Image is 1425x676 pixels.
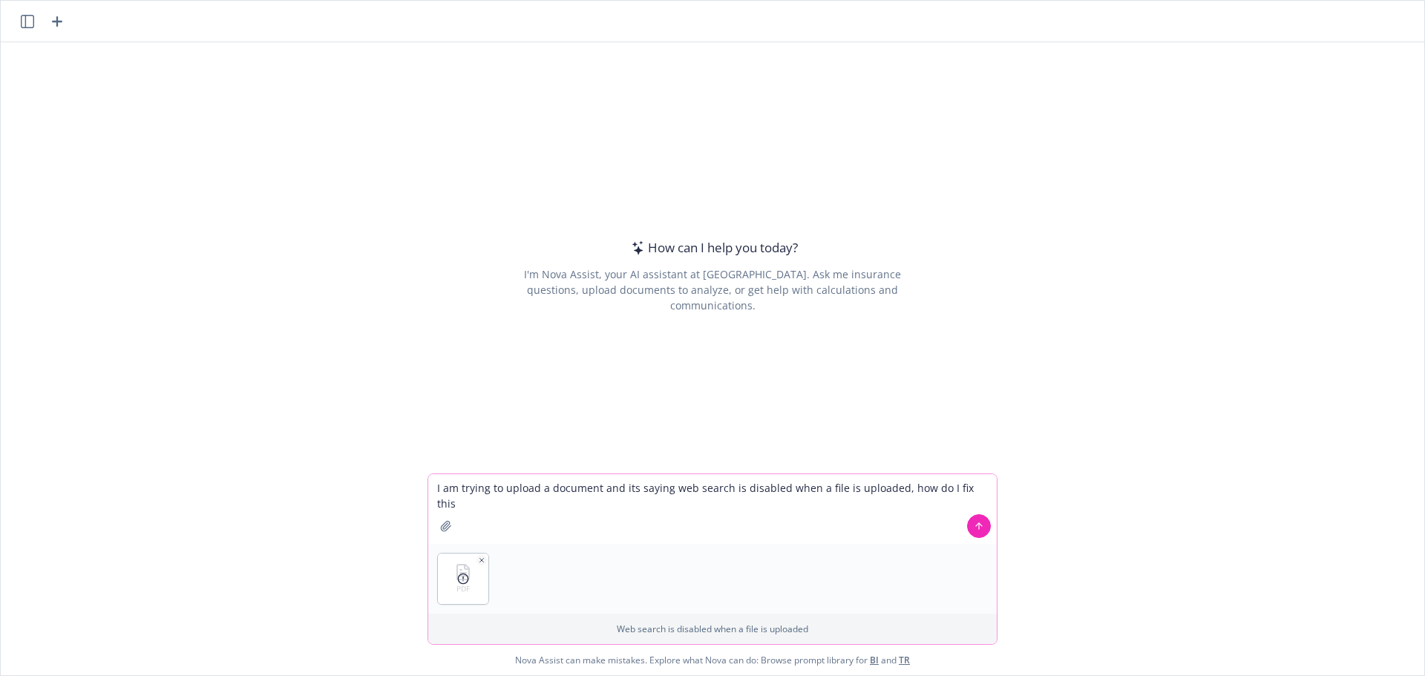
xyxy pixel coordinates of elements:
[428,474,997,544] textarea: I am trying to upload a document and its saying web search is disabled when a file is uploaded, h...
[627,238,798,257] div: How can I help you today?
[870,654,879,666] a: BI
[7,645,1418,675] span: Nova Assist can make mistakes. Explore what Nova can do: Browse prompt library for and
[899,654,910,666] a: TR
[503,266,921,313] div: I'm Nova Assist, your AI assistant at [GEOGRAPHIC_DATA]. Ask me insurance questions, upload docum...
[437,623,988,635] p: Web search is disabled when a file is uploaded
